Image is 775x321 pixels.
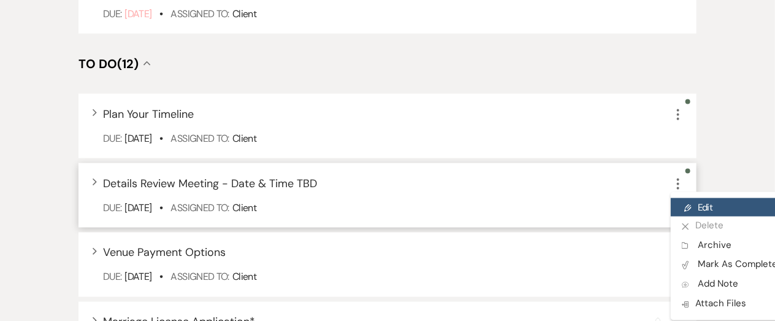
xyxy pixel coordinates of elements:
span: Venue Payment Options [103,246,226,260]
b: • [159,7,162,20]
span: Client [232,7,256,20]
span: Client [232,271,256,284]
span: Assigned To: [171,132,229,145]
span: Assigned To: [171,201,229,214]
span: Due: [103,7,121,20]
span: Details Review Meeting - Date & Time TBD [103,176,317,191]
b: • [159,201,162,214]
span: Due: [103,201,121,214]
button: Venue Payment Options [103,247,226,258]
span: Plan Your Timeline [103,107,194,122]
span: Client [232,132,256,145]
span: [DATE] [124,271,151,284]
span: Due: [103,132,121,145]
span: Assigned To: [171,7,229,20]
span: Client [232,201,256,214]
span: [DATE] [124,201,151,214]
span: Due: [103,271,121,284]
button: Plan Your Timeline [103,109,194,120]
button: Details Review Meeting - Date & Time TBD [103,178,317,189]
span: Assigned To: [171,271,229,284]
span: [DATE] [124,132,151,145]
b: • [159,132,162,145]
span: [DATE] [124,7,151,20]
b: • [159,271,162,284]
span: Attach Files [682,298,746,310]
button: To Do(12) [78,58,151,70]
span: To Do (12) [78,56,139,72]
